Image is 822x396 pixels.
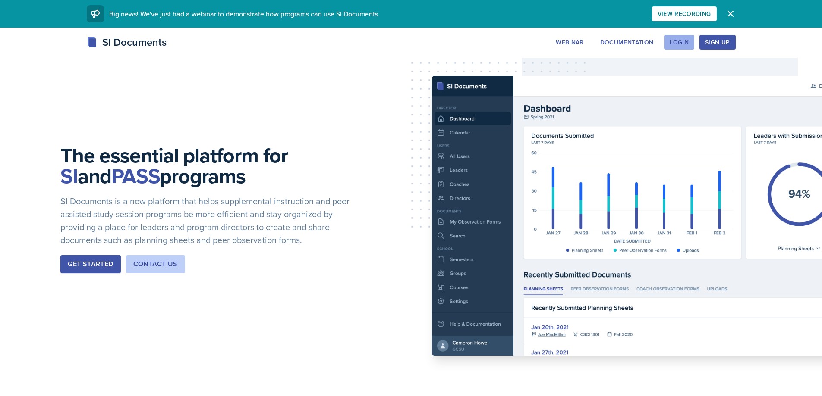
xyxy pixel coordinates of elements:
[550,35,589,50] button: Webinar
[133,259,178,269] div: Contact Us
[699,35,735,50] button: Sign Up
[600,39,654,46] div: Documentation
[595,35,659,50] button: Documentation
[87,34,167,50] div: SI Documents
[658,10,711,17] div: View Recording
[664,35,694,50] button: Login
[652,6,717,21] button: View Recording
[670,39,689,46] div: Login
[705,39,730,46] div: Sign Up
[556,39,583,46] div: Webinar
[126,255,185,273] button: Contact Us
[109,9,380,19] span: Big news! We've just had a webinar to demonstrate how programs can use SI Documents.
[68,259,113,269] div: Get Started
[60,255,120,273] button: Get Started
